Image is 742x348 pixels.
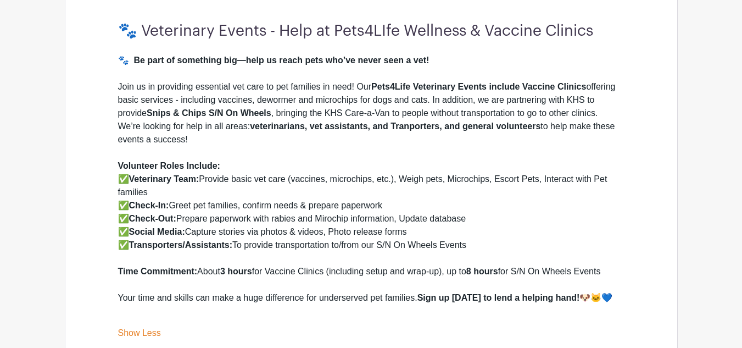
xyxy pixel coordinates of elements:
[129,227,185,236] strong: Social Media:
[417,293,580,302] strong: Sign up [DATE] to lend a helping hand!
[118,22,624,41] h3: 🐾 Veterinary Events - Help at Pets4LIfe Wellness & Vaccine Clinics
[118,159,624,265] div: ✅ Provide basic vet care (vaccines, microchips, etc.), Weigh pets, Microchips, Escort Pets, Inter...
[118,265,624,291] div: About for Vaccine Clinics (including setup and wrap-up), up to for S/N On Wheels Events
[147,108,271,118] strong: Snips & Chips S/N On Wheels
[466,267,498,276] strong: 8 hours
[118,80,624,159] div: Join us in providing essential vet care to pet families in need! Our offering basic services - in...
[118,267,198,276] strong: Time Commitment:
[129,240,233,250] strong: Transporters/Assistants:
[129,201,169,210] strong: Check-In:
[118,328,161,342] a: Show Less
[118,291,624,318] div: Your time and skills can make a huge difference for underserved pet families. 🐶🐱💙
[371,82,586,91] strong: Pets4Life Veterinary Events include Vaccine Clinics
[220,267,252,276] strong: 3 hours
[118,56,429,65] strong: 🐾 Be part of something big—help us reach pets who’ve never seen a vet!
[129,174,199,184] strong: Veterinary Team:
[129,214,176,223] strong: Check-Out:
[118,161,220,170] strong: Volunteer Roles Include:
[250,121,540,131] strong: veterinarians, vet assistants, and Tranporters, and general volunteers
